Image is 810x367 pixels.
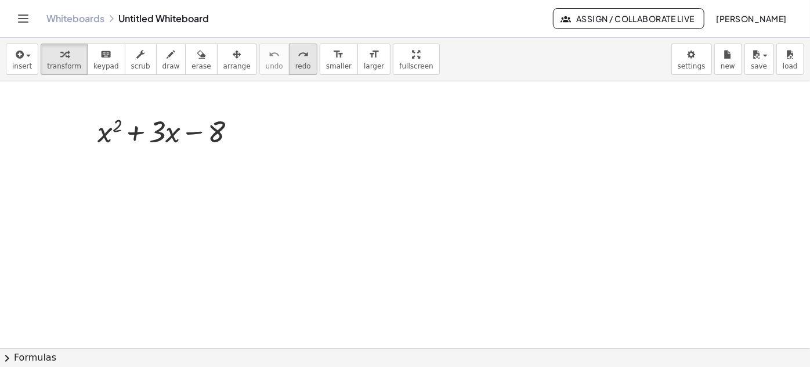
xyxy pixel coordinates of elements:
span: transform [47,62,81,70]
span: [PERSON_NAME] [716,13,787,24]
span: erase [191,62,211,70]
a: Whiteboards [46,13,104,24]
button: undoundo [259,44,290,75]
span: redo [295,62,311,70]
span: draw [162,62,180,70]
i: format_size [368,48,379,62]
span: insert [12,62,32,70]
span: smaller [326,62,352,70]
button: erase [185,44,217,75]
button: scrub [125,44,157,75]
span: settings [678,62,706,70]
span: Assign / Collaborate Live [563,13,695,24]
button: transform [41,44,88,75]
i: undo [269,48,280,62]
button: load [776,44,804,75]
button: arrange [217,44,257,75]
button: Toggle navigation [14,9,32,28]
button: save [744,44,774,75]
span: larger [364,62,384,70]
button: keyboardkeypad [87,44,125,75]
i: format_size [333,48,344,62]
button: new [714,44,742,75]
button: draw [156,44,186,75]
i: redo [298,48,309,62]
span: new [721,62,735,70]
button: insert [6,44,38,75]
span: load [783,62,798,70]
span: arrange [223,62,251,70]
button: redoredo [289,44,317,75]
i: keyboard [100,48,111,62]
button: [PERSON_NAME] [707,8,796,29]
button: format_sizelarger [357,44,390,75]
button: fullscreen [393,44,439,75]
button: settings [671,44,712,75]
button: format_sizesmaller [320,44,358,75]
span: fullscreen [399,62,433,70]
span: keypad [93,62,119,70]
span: scrub [131,62,150,70]
span: save [751,62,767,70]
span: undo [266,62,283,70]
button: Assign / Collaborate Live [553,8,704,29]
